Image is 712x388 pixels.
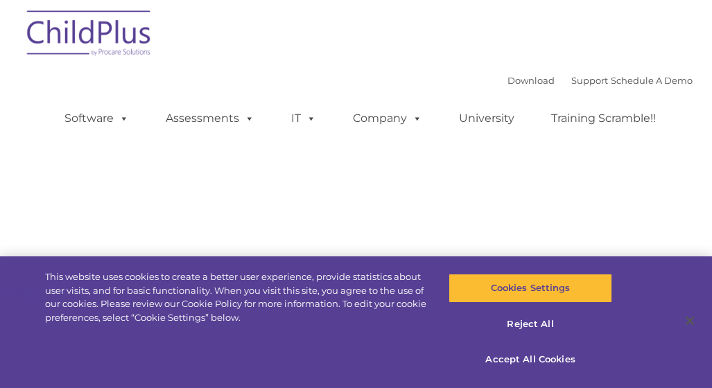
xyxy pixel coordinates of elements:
[537,105,670,132] a: Training Scramble!!
[339,105,436,132] a: Company
[445,105,528,132] a: University
[675,306,705,336] button: Close
[571,75,608,86] a: Support
[507,75,555,86] a: Download
[507,75,693,86] font: |
[449,274,612,303] button: Cookies Settings
[152,105,268,132] a: Assessments
[51,105,143,132] a: Software
[45,270,427,324] div: This website uses cookies to create a better user experience, provide statistics about user visit...
[611,75,693,86] a: Schedule A Demo
[449,345,612,374] button: Accept All Cookies
[277,105,330,132] a: IT
[20,1,159,70] img: ChildPlus by Procare Solutions
[449,310,612,339] button: Reject All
